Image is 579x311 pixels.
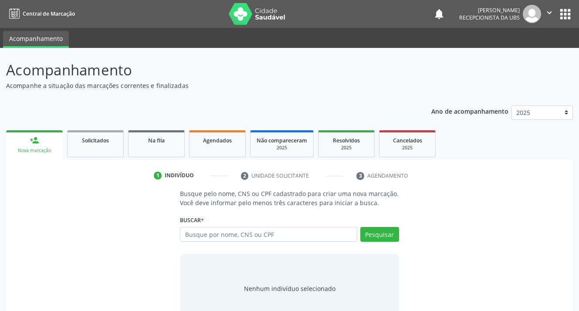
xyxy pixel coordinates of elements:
[3,31,69,48] a: Acompanhamento
[6,81,403,90] p: Acompanhe a situação das marcações correntes e finalizadas
[12,147,57,154] div: Nova marcação
[6,7,75,21] a: Central de Marcação
[523,5,541,23] img: img
[257,145,307,151] div: 2025
[180,213,204,227] label: Buscar
[325,145,368,151] div: 2025
[433,8,445,20] button: notifications
[23,10,75,17] span: Central de Marcação
[541,5,558,23] button: 
[180,189,399,207] p: Busque pelo nome, CNS ou CPF cadastrado para criar uma nova marcação. Você deve informar pelo men...
[386,145,429,151] div: 2025
[6,59,403,81] p: Acompanhamento
[459,14,520,21] span: Recepcionista da UBS
[244,284,335,293] div: Nenhum indivíduo selecionado
[82,137,109,144] span: Solicitados
[203,137,232,144] span: Agendados
[30,135,39,145] div: person_add
[154,172,162,179] div: 1
[459,7,520,14] div: [PERSON_NAME]
[393,137,422,144] span: Cancelados
[360,227,399,242] button: Pesquisar
[148,137,165,144] span: Na fila
[165,172,194,179] div: Indivíduo
[545,8,554,17] i: 
[431,105,508,116] p: Ano de acompanhamento
[257,137,307,144] span: Não compareceram
[333,137,360,144] span: Resolvidos
[180,227,357,242] input: Busque por nome, CNS ou CPF
[558,7,573,22] button: apps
